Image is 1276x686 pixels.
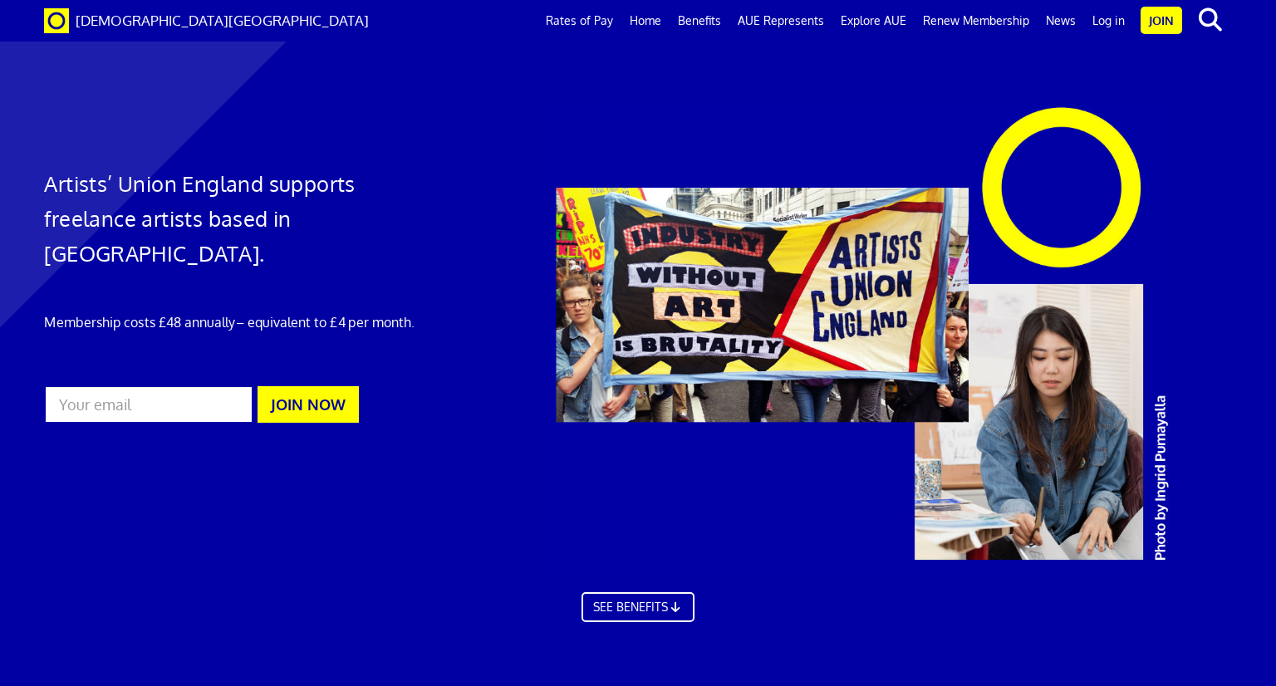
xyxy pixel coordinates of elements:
a: Join [1141,7,1182,34]
p: Membership costs £48 annually – equivalent to £4 per month. [44,312,423,332]
span: [DEMOGRAPHIC_DATA][GEOGRAPHIC_DATA] [76,12,369,29]
a: SEE BENEFITS [582,592,694,622]
h1: Artists’ Union England supports freelance artists based in [GEOGRAPHIC_DATA]. [44,166,423,271]
button: search [1185,2,1236,37]
button: JOIN NOW [258,386,359,423]
input: Your email [44,385,253,424]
